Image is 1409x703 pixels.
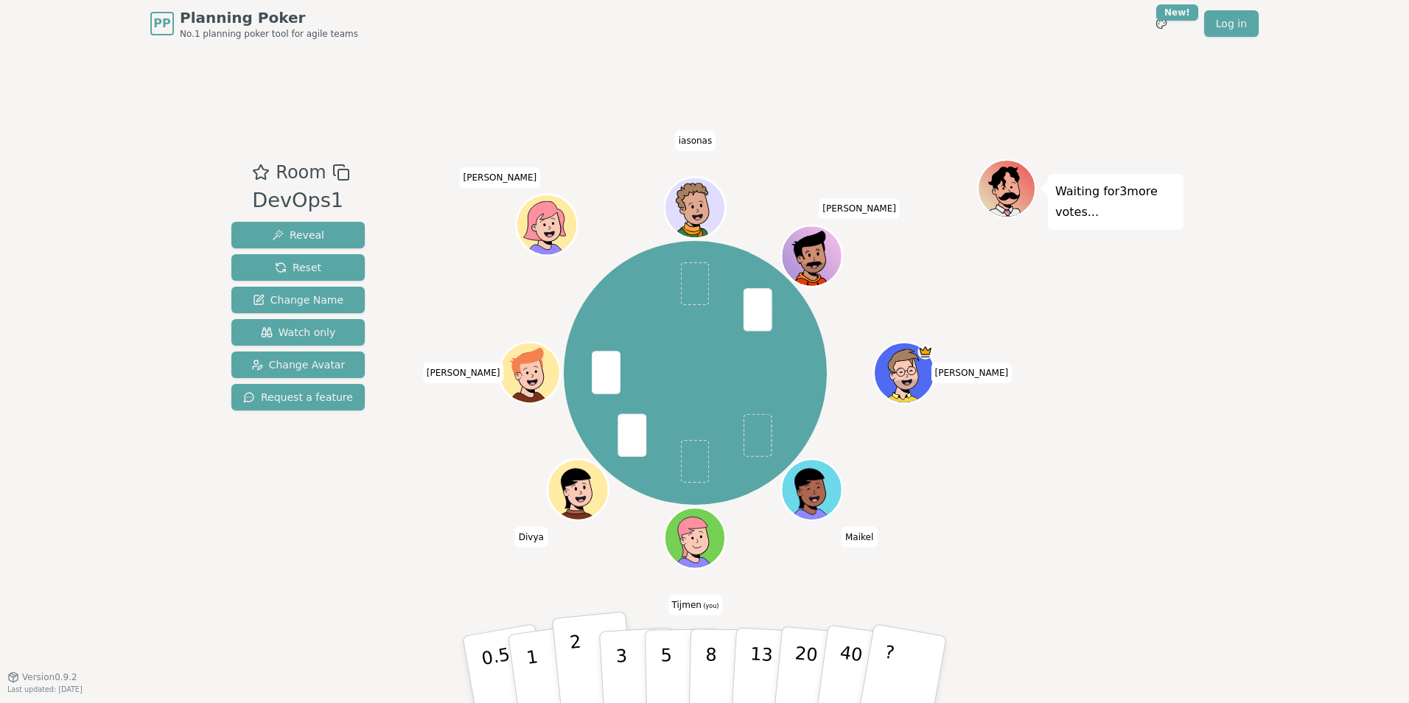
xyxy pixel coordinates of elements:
button: Change Name [231,287,365,313]
button: New! [1148,10,1175,37]
span: Click to change your name [931,363,1013,383]
span: Change Name [253,293,343,307]
a: PPPlanning PokerNo.1 planning poker tool for agile teams [150,7,358,40]
button: Add as favourite [252,159,270,186]
span: Reset [275,260,321,275]
span: Click to change your name [460,167,541,188]
span: Click to change your name [842,526,877,547]
span: Watch only [261,325,336,340]
span: Reveal [272,228,324,242]
div: DevOps1 [252,186,349,216]
p: Waiting for 3 more votes... [1055,181,1176,223]
span: Thijs is the host [918,344,934,360]
button: Version0.9.2 [7,671,77,683]
span: Version 0.9.2 [22,671,77,683]
span: (you) [702,603,719,609]
button: Watch only [231,319,365,346]
span: No.1 planning poker tool for agile teams [180,28,358,40]
span: Room [276,159,326,186]
button: Request a feature [231,384,365,410]
button: Reset [231,254,365,281]
span: Click to change your name [675,130,716,151]
span: Click to change your name [515,526,548,547]
div: New! [1156,4,1198,21]
button: Click to change your avatar [667,509,724,567]
span: Request a feature [243,390,353,405]
button: Reveal [231,222,365,248]
span: Last updated: [DATE] [7,685,83,693]
span: Planning Poker [180,7,358,28]
a: Log in [1204,10,1259,37]
button: Change Avatar [231,351,365,378]
span: PP [153,15,170,32]
span: Click to change your name [668,595,723,615]
span: Click to change your name [423,363,504,383]
span: Change Avatar [251,357,346,372]
span: Click to change your name [819,198,900,219]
